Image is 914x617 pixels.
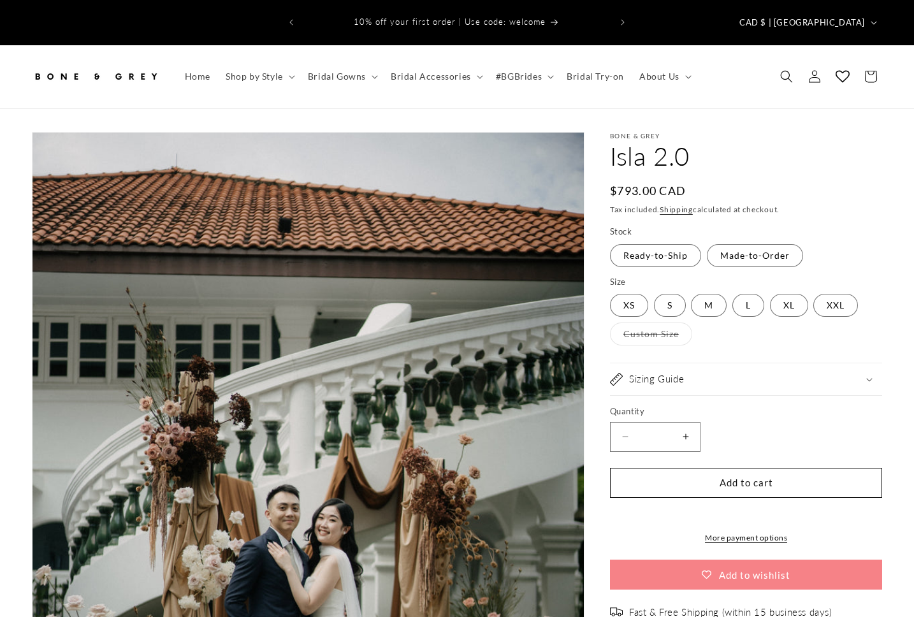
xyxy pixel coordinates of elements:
p: Bone & Grey [610,132,882,140]
h1: Isla 2.0 [610,140,882,173]
summary: Bridal Gowns [300,63,383,90]
span: #BGBrides [496,71,542,82]
a: Bridal Try-on [559,63,632,90]
button: Add to cart [610,468,882,498]
span: Bridal Accessories [391,71,471,82]
summary: About Us [632,63,697,90]
label: Quantity [610,405,882,418]
span: Home [185,71,210,82]
div: Tax included. calculated at checkout. [610,203,882,216]
span: CAD $ | [GEOGRAPHIC_DATA] [739,17,865,29]
a: Bone and Grey Bridal [27,58,164,96]
button: Previous announcement [277,10,305,34]
button: Next announcement [609,10,637,34]
summary: Bridal Accessories [383,63,488,90]
button: Add to wishlist [610,560,882,590]
span: Shop by Style [226,71,283,82]
h2: Sizing Guide [629,373,684,386]
span: Bridal Try-on [567,71,624,82]
label: Ready-to-Ship [610,244,701,267]
a: More payment options [610,532,882,544]
summary: Sizing Guide [610,363,882,395]
summary: Shop by Style [218,63,300,90]
span: Bridal Gowns [308,71,366,82]
summary: #BGBrides [488,63,559,90]
label: XL [770,294,808,317]
a: Home [177,63,218,90]
label: M [691,294,727,317]
legend: Size [610,276,627,289]
label: XS [610,294,648,317]
legend: Stock [610,226,633,238]
span: $793.00 CAD [610,182,686,200]
button: CAD $ | [GEOGRAPHIC_DATA] [732,10,882,34]
img: Bone and Grey Bridal [32,62,159,91]
label: Custom Size [610,323,692,345]
label: XXL [813,294,858,317]
a: Shipping [660,205,693,214]
label: S [654,294,686,317]
label: Made-to-Order [707,244,803,267]
summary: Search [773,62,801,91]
span: 10% off your first order | Use code: welcome [354,17,546,27]
label: L [732,294,764,317]
span: About Us [639,71,679,82]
